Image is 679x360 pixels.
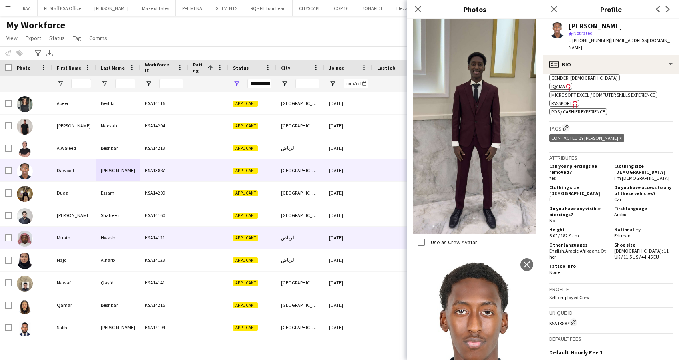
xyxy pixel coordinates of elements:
[17,276,33,292] img: Nawaf Qayid
[390,0,441,16] button: Elevated XP - Tural
[276,204,324,226] div: [GEOGRAPHIC_DATA]
[52,204,96,226] div: [PERSON_NAME]
[327,0,355,16] button: COP 16
[6,19,65,31] span: My Workforce
[276,316,324,338] div: [GEOGRAPHIC_DATA]
[52,227,96,249] div: Muath
[551,100,572,106] span: Passport
[281,80,288,87] button: Open Filter Menu
[233,80,240,87] button: Open Filter Menu
[88,0,135,16] button: [PERSON_NAME]
[135,0,176,16] button: Maze of Tales
[324,272,372,294] div: [DATE]
[115,79,135,88] input: Last Name Filter Input
[96,159,140,181] div: [PERSON_NAME]
[16,0,38,16] button: RAA
[549,134,624,142] div: CONTACTED BY [PERSON_NAME]
[101,80,108,87] button: Open Filter Menu
[233,235,258,241] span: Applicant
[549,217,555,223] span: No
[233,168,258,174] span: Applicant
[17,298,33,314] img: Qamar Beshkar
[17,186,33,202] img: Duaa Essam
[140,272,188,294] div: KSA14141
[96,272,140,294] div: Qayid
[324,294,372,316] div: [DATE]
[614,242,673,248] h5: Shoe size
[233,190,258,196] span: Applicant
[324,115,372,137] div: [DATE]
[233,145,258,151] span: Applicant
[140,182,188,204] div: KSA14209
[96,227,140,249] div: Hwash
[96,115,140,137] div: Naesah
[549,349,603,356] h3: Default Hourly Fee 1
[276,249,324,271] div: الرياض
[49,34,65,42] span: Status
[52,115,96,137] div: [PERSON_NAME]
[295,79,319,88] input: City Filter Input
[614,205,673,211] h5: First language
[549,233,579,239] span: 6'0" / 182.9 cm
[52,159,96,181] div: Dawood
[293,0,327,16] button: CITYSCAPE
[549,163,608,175] h5: Can your piercings be removed?
[281,65,290,71] span: City
[355,0,390,16] button: BONAFIDE
[140,159,188,181] div: KSA13887
[614,196,621,202] span: Car
[324,249,372,271] div: [DATE]
[580,248,601,254] span: Afrikaans ,
[614,175,669,181] span: I'm [DEMOGRAPHIC_DATA]
[140,115,188,137] div: KSA14204
[614,233,631,239] span: Eritrean
[429,238,477,245] label: Use as Crew Avatar
[140,227,188,249] div: KSA14121
[233,280,258,286] span: Applicant
[233,302,258,308] span: Applicant
[73,34,81,42] span: Tag
[549,294,673,300] p: Self-employed Crew
[96,182,140,204] div: Essam
[407,4,543,14] h3: Photos
[569,37,670,50] span: | [EMAIL_ADDRESS][DOMAIN_NAME]
[549,196,552,202] span: L
[89,34,107,42] span: Comms
[329,65,345,71] span: Joined
[17,253,33,269] img: Najd Alharbi
[209,0,244,16] button: GL EVENTS
[57,80,64,87] button: Open Filter Menu
[96,204,140,226] div: Shaheen
[614,227,673,233] h5: Nationality
[377,65,395,71] span: Last job
[543,55,679,74] div: Bio
[38,0,88,16] button: FL Staff KSA Office
[52,316,96,338] div: Salih
[26,34,41,42] span: Export
[96,249,140,271] div: Alharbi
[140,249,188,271] div: KSA14123
[140,316,188,338] div: KSA14194
[276,137,324,159] div: الرياض
[549,269,560,275] span: None
[52,249,96,271] div: Najd
[549,154,673,161] h3: Attributes
[140,92,188,114] div: KSA14116
[276,92,324,114] div: [GEOGRAPHIC_DATA]
[17,96,33,112] img: Abeer Beshkr
[57,65,81,71] span: First Name
[549,248,606,260] span: Other
[140,137,188,159] div: KSA14213
[233,65,249,71] span: Status
[549,318,673,326] div: KSA13887
[71,79,91,88] input: First Name Filter Input
[549,309,673,316] h3: Unique ID
[549,248,565,254] span: English ,
[233,101,258,107] span: Applicant
[569,22,622,30] div: [PERSON_NAME]
[549,205,608,217] h5: Do you have any visible piercings?
[551,92,655,98] span: Microsoft Excel / Computer skills experience
[17,119,33,135] img: Ahmad Naesah
[543,4,679,14] h3: Profile
[549,286,673,293] h3: Profile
